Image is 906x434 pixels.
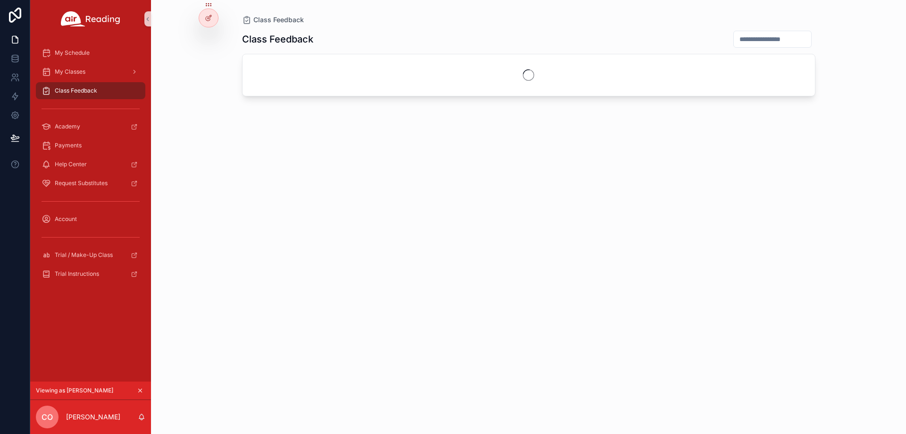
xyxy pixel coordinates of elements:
[36,137,145,154] a: Payments
[55,87,97,94] span: Class Feedback
[36,156,145,173] a: Help Center
[242,15,304,25] a: Class Feedback
[55,161,87,168] span: Help Center
[36,211,145,228] a: Account
[30,38,151,295] div: scrollable content
[61,11,120,26] img: App logo
[36,265,145,282] a: Trial Instructions
[36,175,145,192] a: Request Substitutes
[55,123,80,130] span: Academy
[36,44,145,61] a: My Schedule
[66,412,120,422] p: [PERSON_NAME]
[36,247,145,264] a: Trial / Make-Up Class
[42,411,53,423] span: CO
[55,179,108,187] span: Request Substitutes
[36,118,145,135] a: Academy
[55,68,85,76] span: My Classes
[55,251,113,259] span: Trial / Make-Up Class
[55,49,90,57] span: My Schedule
[55,142,82,149] span: Payments
[55,270,99,278] span: Trial Instructions
[242,33,313,46] h1: Class Feedback
[36,82,145,99] a: Class Feedback
[36,387,113,394] span: Viewing as [PERSON_NAME]
[36,63,145,80] a: My Classes
[55,215,77,223] span: Account
[253,15,304,25] span: Class Feedback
